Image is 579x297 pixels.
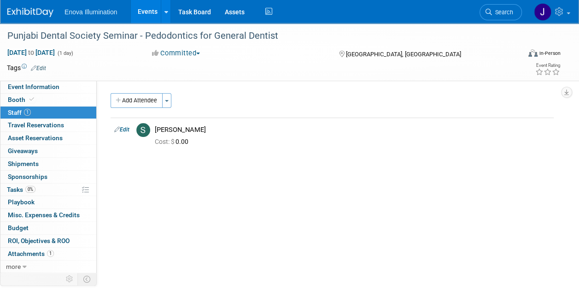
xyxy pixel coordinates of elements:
[8,147,38,154] span: Giveaways
[0,145,96,157] a: Giveaways
[114,126,129,133] a: Edit
[8,198,35,206] span: Playbook
[8,83,59,90] span: Event Information
[62,273,78,285] td: Personalize Event Tab Strip
[492,9,513,16] span: Search
[0,184,96,196] a: Tasks0%
[535,63,560,68] div: Event Rating
[0,81,96,93] a: Event Information
[539,50,561,57] div: In-Person
[24,109,31,116] span: 1
[8,250,54,257] span: Attachments
[0,171,96,183] a: Sponsorships
[111,93,163,108] button: Add Attendee
[0,196,96,208] a: Playbook
[6,263,21,270] span: more
[8,121,64,129] span: Travel Reservations
[8,134,63,142] span: Asset Reservations
[0,248,96,260] a: Attachments1
[155,138,175,145] span: Cost: $
[8,224,29,232] span: Budget
[528,49,538,57] img: Format-Inperson.png
[31,65,46,71] a: Edit
[0,261,96,273] a: more
[0,209,96,221] a: Misc. Expenses & Credits
[7,63,46,72] td: Tags
[8,160,39,167] span: Shipments
[7,186,35,193] span: Tasks
[27,49,35,56] span: to
[47,250,54,257] span: 1
[155,125,550,134] div: [PERSON_NAME]
[0,235,96,247] a: ROI, Objectives & ROO
[25,186,35,193] span: 0%
[149,48,204,58] button: Committed
[8,237,70,244] span: ROI, Objectives & ROO
[0,107,96,119] a: Staff1
[0,94,96,106] a: Booth
[0,158,96,170] a: Shipments
[346,51,461,58] span: [GEOGRAPHIC_DATA], [GEOGRAPHIC_DATA]
[0,119,96,131] a: Travel Reservations
[155,138,192,145] span: 0.00
[0,132,96,144] a: Asset Reservations
[8,96,36,103] span: Booth
[8,211,80,219] span: Misc. Expenses & Credits
[8,109,31,116] span: Staff
[57,50,73,56] span: (1 day)
[7,8,53,17] img: ExhibitDay
[534,3,551,21] img: JeffD Dyll
[480,48,561,62] div: Event Format
[7,48,55,57] span: [DATE] [DATE]
[480,4,522,20] a: Search
[136,123,150,137] img: S.jpg
[64,8,117,16] span: Enova Illumination
[29,97,34,102] i: Booth reservation complete
[8,173,47,180] span: Sponsorships
[78,273,97,285] td: Toggle Event Tabs
[0,222,96,234] a: Budget
[4,28,513,44] div: Punjabi Dental Society Seminar - Pedodontics for General Dentist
